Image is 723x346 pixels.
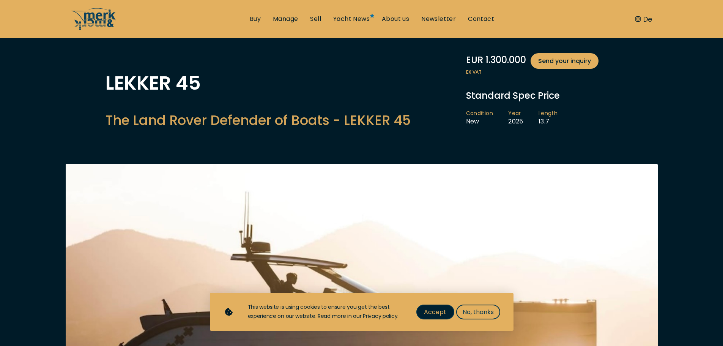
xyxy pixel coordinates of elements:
a: Privacy policy [363,312,397,320]
button: Accept [416,305,454,319]
span: Send your inquiry [538,56,591,66]
a: Sell [310,15,321,23]
a: About us [382,15,409,23]
span: ex VAT [466,69,618,76]
div: EUR 1.300.000 [466,53,618,69]
li: 13.7 [539,110,573,126]
h1: LEKKER 45 [106,74,411,93]
a: Manage [273,15,298,23]
span: Condition [466,110,493,117]
span: Year [508,110,523,117]
div: This website is using cookies to ensure you get the best experience on our website. Read more in ... [248,303,401,321]
a: Newsletter [421,15,456,23]
span: Accept [424,307,446,317]
span: Standard Spec Price [466,89,560,102]
a: Buy [250,15,261,23]
a: Yacht News [333,15,370,23]
button: De [635,14,652,24]
a: Contact [468,15,494,23]
a: Send your inquiry [531,53,599,69]
button: No, thanks [456,305,500,319]
span: Length [539,110,558,117]
li: 2025 [508,110,539,126]
li: New [466,110,509,126]
span: No, thanks [463,307,494,317]
h2: The Land Rover Defender of Boats - LEKKER 45 [106,111,411,130]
